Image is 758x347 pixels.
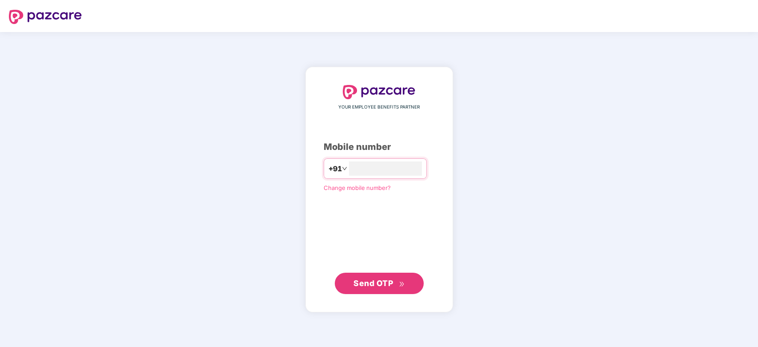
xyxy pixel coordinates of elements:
div: Mobile number [324,140,435,154]
span: YOUR EMPLOYEE BENEFITS PARTNER [338,104,420,111]
span: down [342,166,347,171]
img: logo [9,10,82,24]
span: double-right [399,281,405,287]
span: Send OTP [353,278,393,288]
button: Send OTPdouble-right [335,273,424,294]
span: +91 [329,163,342,174]
img: logo [343,85,416,99]
a: Change mobile number? [324,184,391,191]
